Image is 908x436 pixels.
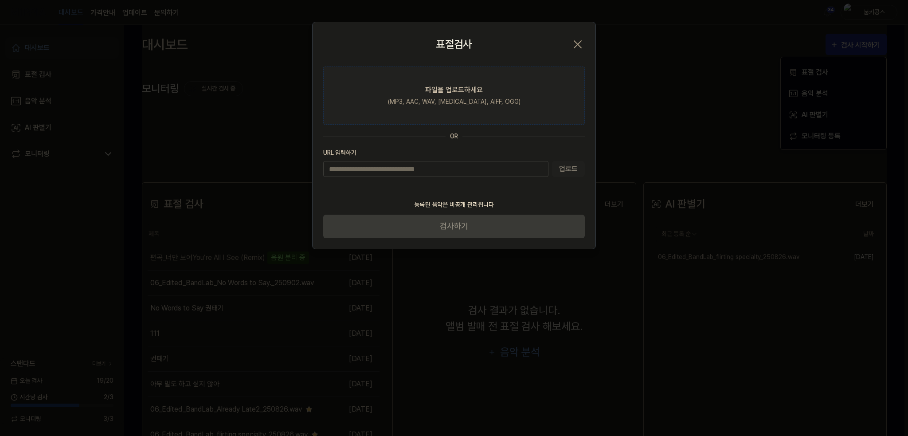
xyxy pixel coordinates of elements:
div: OR [450,132,458,141]
div: 등록된 음악은 비공개 관리됩니다 [409,195,499,215]
h2: 표절검사 [436,36,472,52]
div: 파일을 업로드하세요 [425,85,483,95]
div: (MP3, AAC, WAV, [MEDICAL_DATA], AIFF, OGG) [388,97,521,106]
label: URL 입력하기 [323,148,585,157]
